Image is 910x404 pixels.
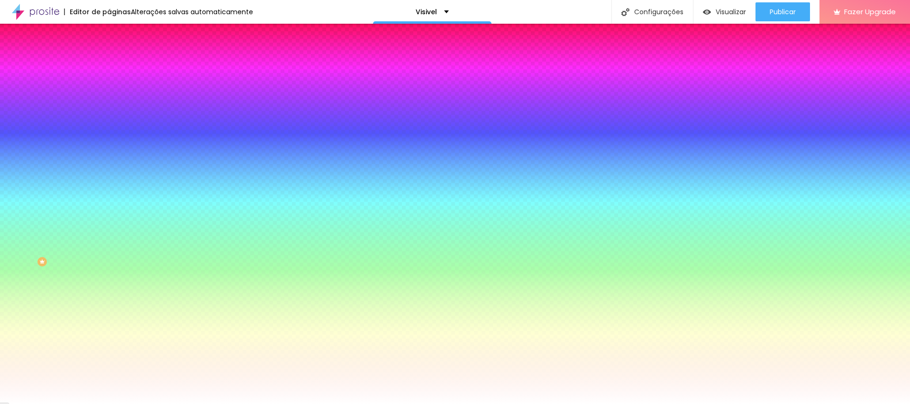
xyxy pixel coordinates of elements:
[755,2,810,21] button: Publicar
[621,8,629,16] img: Icone
[716,8,746,16] span: Visualizar
[693,2,755,21] button: Visualizar
[416,9,437,15] p: Visivel
[131,9,253,15] div: Alterações salvas automaticamente
[703,8,711,16] img: view-1.svg
[770,8,796,16] span: Publicar
[64,9,131,15] div: Editor de páginas
[844,8,896,16] span: Fazer Upgrade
